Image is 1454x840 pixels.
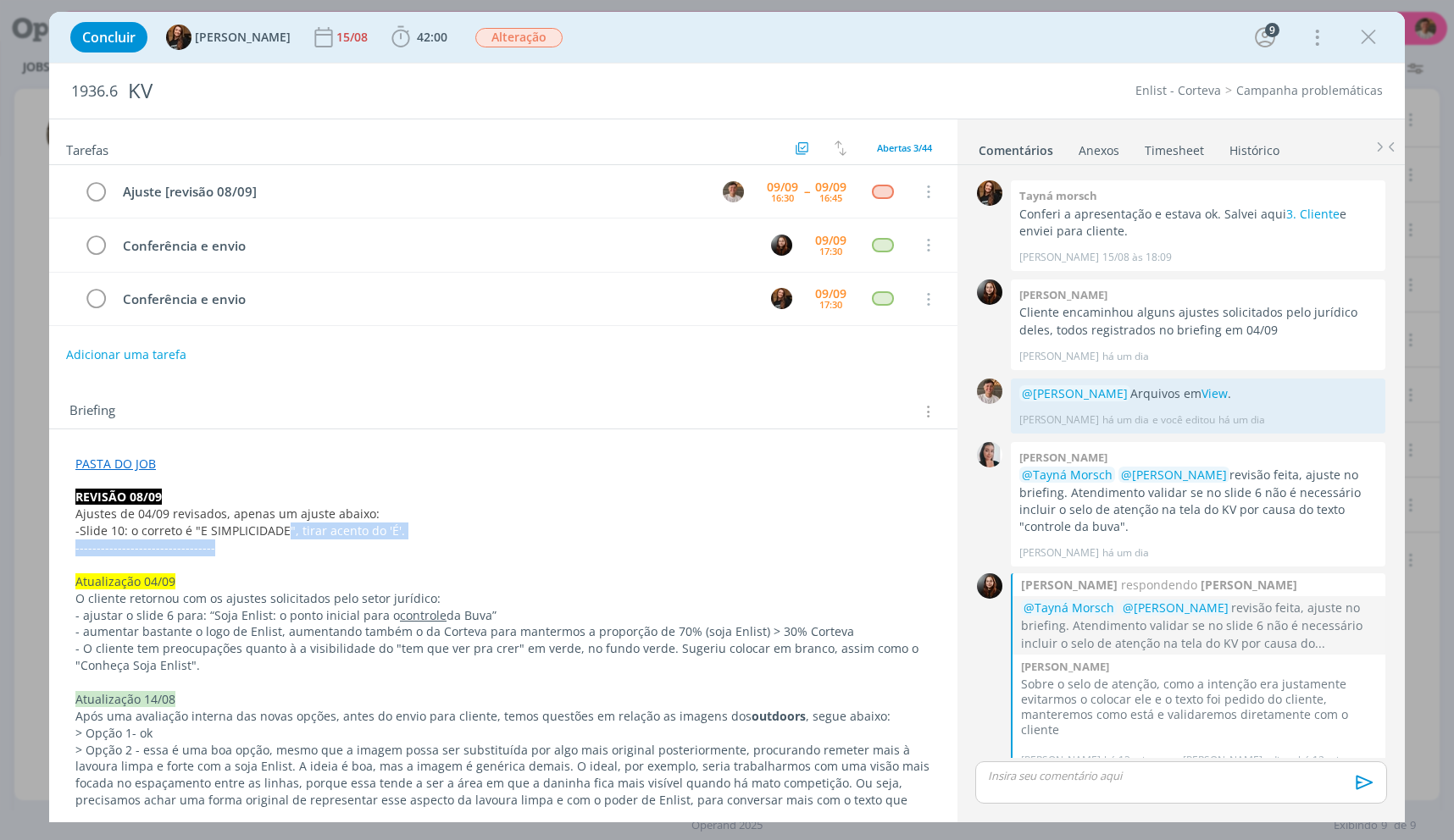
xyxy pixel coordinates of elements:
[1019,349,1099,364] p: [PERSON_NAME]
[71,82,118,101] span: 1936.6
[771,235,792,256] img: E
[720,179,746,204] button: T
[1019,385,1377,402] p: Arquivos em .
[1201,576,1297,594] strong: [PERSON_NAME]
[387,24,452,51] button: 42:00
[977,573,1002,599] img: E
[336,31,371,43] div: 15/08
[1102,412,1149,428] span: há um dia
[65,340,187,370] button: Adicionar uma tarefa
[75,725,931,742] p: > Opção 1- ok
[75,590,441,606] span: O cliente retornou com os ajustes solicitados pelo setor jurídico:
[475,28,563,47] span: Alteração
[166,25,291,50] button: T[PERSON_NAME]
[115,289,755,310] div: Conferência e envio
[66,138,108,158] span: Tarefas
[1123,600,1229,616] span: @[PERSON_NAME]
[1298,753,1365,768] span: há 12 minutos
[977,180,1002,206] img: T
[1019,545,1099,561] p: [PERSON_NAME]
[115,235,755,257] div: Conferência e envio
[977,379,1002,404] img: T
[752,708,806,724] strong: outdoors
[1019,287,1107,302] b: [PERSON_NAME]
[1021,599,1377,652] div: @@1049745@@ @@1099412@@ revisão feita, ajuste no briefing. Atendimento validar se no slide 6 não ...
[400,607,447,623] u: controle
[1079,142,1119,159] div: Anexos
[115,181,707,202] div: Ajuste [revisão 08/09]
[978,135,1054,159] a: Comentários
[1152,412,1215,428] span: e você editou
[804,185,809,197] span: --
[1118,576,1201,594] span: respondendo
[1265,23,1279,37] div: 9
[769,232,794,257] button: E
[75,708,931,725] p: Após uma avaliação interna das novas opções, antes do envio para cliente, temos questões em relaç...
[1021,576,1118,594] strong: [PERSON_NAME]
[75,522,405,539] span: -Slide 10: o correto é "E SIMPLICIDADE", tirar acento do 'É'.
[1019,304,1377,339] p: Cliente encaminhou alguns ajustes solicitados pelo jurídico deles, todos registrados no briefing ...
[1201,385,1228,401] a: View
[819,246,842,256] div: 17:30
[70,22,147,52] button: Concluir
[1236,82,1383,98] a: Campanha problemáticas
[977,279,1002,305] img: E
[1021,599,1377,652] p: revisão feita, ajuste no briefing. Atendimento validar se no slide 6 não é necessário incluir o s...
[1019,250,1099,265] p: [PERSON_NAME]
[723,181,744,202] img: T
[977,442,1002,467] img: C
[75,607,400,623] span: - ajustar o slide 6 para: “Soja Enlist: o ponto inicial para o
[767,181,798,193] div: 09/09
[49,12,1405,822] div: dialog
[771,193,794,202] div: 16:30
[1218,412,1265,428] span: há um dia
[877,141,932,154] span: Abertas 3/44
[75,742,931,826] p: > Opção 2 - essa é uma boa opção, mesmo que a imagem possa ser substituída por algo mais original...
[1104,753,1171,768] span: há 13 minutos
[1135,82,1221,98] a: Enlist - Corteva
[75,691,175,707] span: Atualização 14/08
[82,30,136,44] span: Concluir
[75,573,175,589] span: Atualização 04/09
[771,288,792,309] img: T
[75,640,922,673] span: - O cliente tem preocupações quanto à a visibilidade do "tem que ver pra crer" em verde, no fundo...
[1019,188,1097,203] b: Tayná morsch
[1019,206,1377,240] p: Conferi a apresentação e estava ok. Salvei aqui e enviei para cliente.
[75,539,215,555] span: ---------------------------------
[1019,412,1099,428] p: [PERSON_NAME]
[166,25,191,50] img: T
[1286,206,1340,222] a: 3. Cliente
[75,456,156,472] a: PASTA DO JOB
[1024,600,1114,616] span: @Tayná Morsch
[819,193,842,202] div: 16:45
[474,27,563,48] button: Alteração
[121,70,830,112] div: KV
[1251,24,1279,51] button: 9
[1102,545,1149,561] span: há um dia
[1022,385,1128,401] span: @[PERSON_NAME]
[815,181,846,193] div: 09/09
[1121,467,1227,483] span: @[PERSON_NAME]
[835,141,846,156] img: arrow-down-up.svg
[1019,467,1377,536] p: revisão feita, ajuste no briefing. Atendimento validar se no slide 6 não é necessário incluir o s...
[1021,677,1377,738] p: Sobre o selo de atenção, como a intenção era justamente evitarmos o colocar ele e o texto foi ped...
[1021,753,1101,768] p: [PERSON_NAME]
[1102,250,1172,265] span: 15/08 às 18:09
[75,506,380,522] span: Ajustes de 04/09 revisados, apenas um ajuste abaixo:
[447,607,497,623] span: da Buva”
[1022,467,1113,483] span: @Tayná Morsch
[1019,450,1107,465] b: [PERSON_NAME]
[1021,659,1109,674] b: [PERSON_NAME]
[819,300,842,309] div: 17:30
[75,623,854,639] span: - aumentar bastante o logo de Enlist, aumentando também o da Corteva para mantermos a proporção d...
[75,489,162,505] strong: REVISÃO 08/09
[815,235,846,246] div: 09/09
[195,31,291,43] span: [PERSON_NAME]
[1174,753,1295,768] span: e [PERSON_NAME] editou
[769,286,794,312] button: T
[1229,135,1280,159] a: Histórico
[69,401,115,423] span: Briefing
[417,29,447,45] span: 42:00
[815,288,846,300] div: 09/09
[1102,349,1149,364] span: há um dia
